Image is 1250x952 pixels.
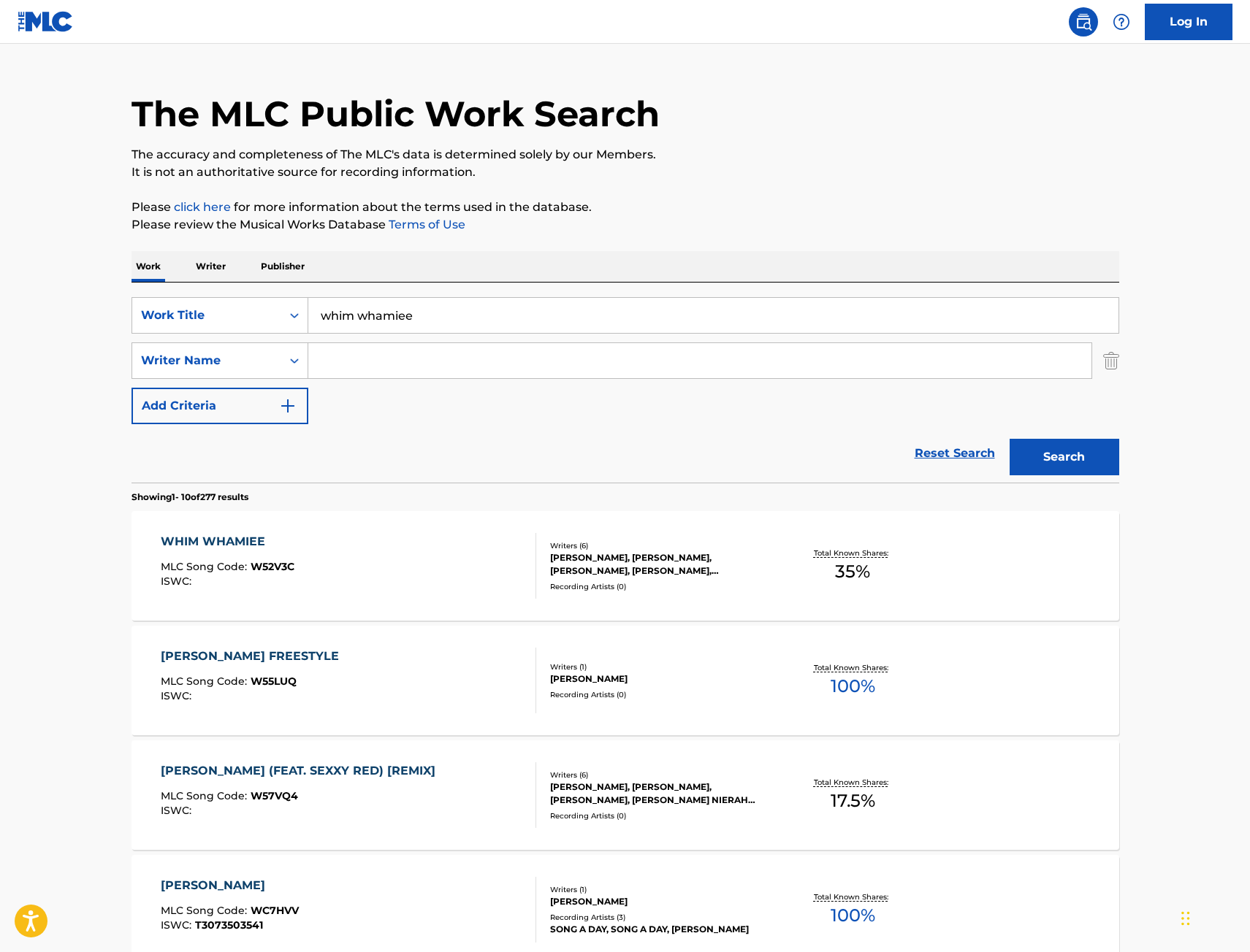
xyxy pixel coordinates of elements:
[251,789,298,802] span: W57VQ4
[174,200,231,214] a: click here
[279,397,297,415] img: 9d2ae6d4665cec9f34b9.svg
[550,895,771,908] div: [PERSON_NAME]
[256,251,309,282] p: Publisher
[907,437,1002,469] a: Reset Search
[251,560,294,573] span: W52V3C
[161,804,195,817] span: ISWC :
[132,297,1119,483] form: Search Form
[1113,13,1130,31] img: help
[831,902,875,929] span: 100 %
[831,788,875,814] span: 17.5 %
[1181,897,1190,940] div: Drag
[386,218,465,231] a: Terms of Use
[550,672,771,686] div: [PERSON_NAME]
[251,675,297,688] span: W55LUQ
[1145,4,1232,40] a: Log In
[161,877,299,894] div: [PERSON_NAME]
[1069,7,1098,37] a: Public Search
[161,648,346,665] div: [PERSON_NAME] FREESTYLE
[550,540,771,551] div: Writers ( 6 )
[251,904,299,917] span: WC7HVV
[550,661,771,672] div: Writers ( 1 )
[132,740,1119,850] a: [PERSON_NAME] (FEAT. SEXXY RED) [REMIX]MLC Song Code:W57VQ4ISWC:Writers (6)[PERSON_NAME], [PERSON...
[814,777,892,788] p: Total Known Shares:
[550,923,771,936] div: SONG A DAY, SONG A DAY, [PERSON_NAME]
[161,533,294,550] div: WHIM WHAMIEE
[141,352,273,369] div: Writer Name
[161,575,195,588] span: ISWC :
[132,491,248,504] p: Showing 1 - 10 of 277 results
[550,810,771,821] div: Recording Artists ( 0 )
[161,904,251,917] span: MLC Song Code :
[161,789,251,802] span: MLC Song Code :
[1177,882,1250,952] iframe: Chat Widget
[132,164,1119,181] p: It is not an authoritative source for recording information.
[550,912,771,923] div: Recording Artists ( 3 )
[1103,342,1119,379] img: Delete Criterion
[195,918,263,932] span: T3073503541
[814,662,892,673] p: Total Known Shares:
[814,548,892,558] p: Total Known Shares:
[18,11,74,32] img: MLC Logo
[814,891,892,902] p: Total Known Shares:
[1010,439,1119,475] button: Search
[550,551,771,577] div: [PERSON_NAME], [PERSON_NAME], [PERSON_NAME], [PERSON_NAME], [PERSON_NAME], [PERSON_NAME].
[1075,13,1092,31] img: search
[161,560,251,573] span: MLC Song Code :
[161,918,195,932] span: ISWC :
[132,626,1119,735] a: [PERSON_NAME] FREESTYLEMLC Song Code:W55LUQISWC:Writers (1)[PERSON_NAME]Recording Artists (0)Tota...
[161,762,443,780] div: [PERSON_NAME] (FEAT. SEXXY RED) [REMIX]
[161,689,195,702] span: ISWC :
[132,511,1119,621] a: WHIM WHAMIEEMLC Song Code:W52V3CISWC:Writers (6)[PERSON_NAME], [PERSON_NAME], [PERSON_NAME], [PER...
[161,675,251,688] span: MLC Song Code :
[132,388,308,424] button: Add Criteria
[550,581,771,592] div: Recording Artists ( 0 )
[1107,7,1136,37] div: Help
[132,216,1119,234] p: Please review the Musical Works Database
[132,199,1119,216] p: Please for more information about the terms used in the database.
[550,769,771,780] div: Writers ( 6 )
[550,689,771,700] div: Recording Artists ( 0 )
[191,251,230,282] p: Writer
[831,673,875,699] span: 100 %
[132,251,165,282] p: Work
[550,780,771,807] div: [PERSON_NAME], [PERSON_NAME], [PERSON_NAME], [PERSON_NAME] NIERAH [PERSON_NAME], [PERSON_NAME], [...
[132,146,1119,164] p: The accuracy and completeness of The MLC's data is determined solely by our Members.
[835,558,870,585] span: 35 %
[132,92,660,136] h1: The MLC Public Work Search
[141,307,273,324] div: Work Title
[550,884,771,895] div: Writers ( 1 )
